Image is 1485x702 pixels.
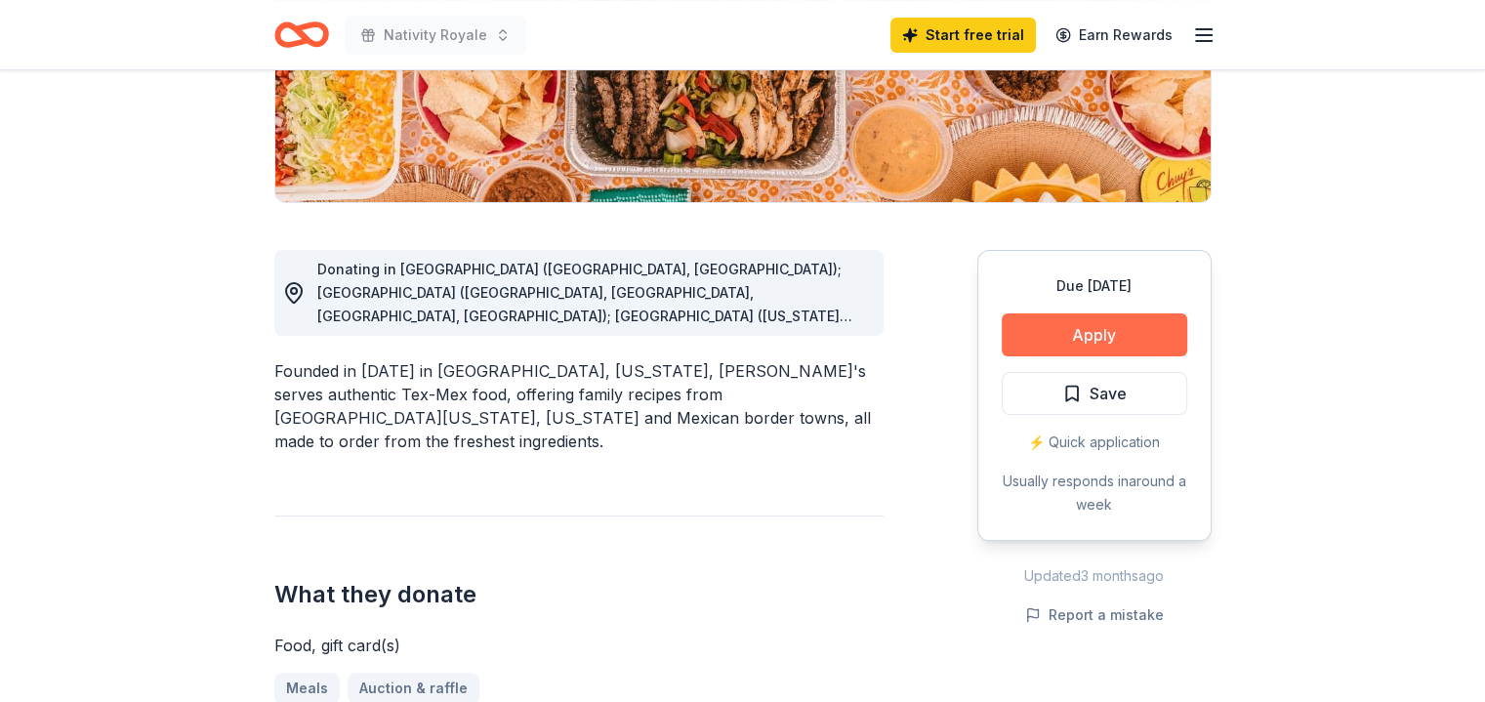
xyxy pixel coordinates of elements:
[977,564,1212,588] div: Updated 3 months ago
[1025,603,1164,627] button: Report a mistake
[1002,313,1187,356] button: Apply
[274,12,329,58] a: Home
[384,23,487,47] span: Nativity Royale
[1044,18,1184,53] a: Earn Rewards
[1002,470,1187,516] div: Usually responds in around a week
[1090,381,1127,406] span: Save
[1002,274,1187,298] div: Due [DATE]
[345,16,526,55] button: Nativity Royale
[274,634,884,657] div: Food, gift card(s)
[1002,372,1187,415] button: Save
[890,18,1036,53] a: Start free trial
[1002,431,1187,454] div: ⚡️ Quick application
[274,359,884,453] div: Founded in [DATE] in [GEOGRAPHIC_DATA], [US_STATE], [PERSON_NAME]'s serves authentic Tex-Mex food...
[274,579,884,610] h2: What they donate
